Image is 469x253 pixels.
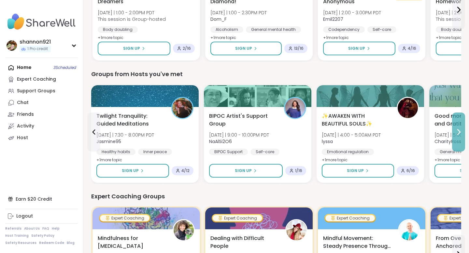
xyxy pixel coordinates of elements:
span: Mindfulness for [MEDICAL_DATA] [98,234,165,250]
img: shannon921 [7,40,17,51]
img: CoachJennifer [174,220,194,240]
div: Expert Coaching [17,76,56,83]
img: CLove [286,220,306,240]
span: Sign Up [235,46,252,51]
button: Sign Up [96,164,169,178]
img: lyssa [398,98,418,118]
span: 2 / 16 [183,46,191,51]
span: [DATE] | 7:30 - 8:00PM PDT [96,132,154,138]
span: Dealing with Difficult People [210,234,278,250]
span: 1 / 16 [295,168,302,173]
span: ✨AWAKEN WITH BEAUTIFUL SOULS✨ [322,112,390,128]
a: Support Groups [5,85,78,97]
div: BIPOC Support [209,149,248,155]
a: About Us [24,226,40,231]
div: Support Groups [17,88,55,94]
span: 13 / 16 [294,46,304,51]
div: Body doubling [98,26,138,33]
div: Activity [17,123,34,129]
a: Safety Policy [31,233,54,238]
span: 1 Pro credit [27,46,48,52]
span: Sign Up [347,168,364,174]
a: Expert Coaching [5,73,78,85]
button: Sign Up [322,164,394,178]
b: lyssa [322,138,333,145]
div: Logout [16,213,33,220]
span: Sign Up [235,168,252,174]
span: [DATE] | 1:00 - 2:30PM PDT [210,9,267,16]
span: BIPOC Artist's Support Group [209,112,277,128]
div: shannon921 [20,38,51,46]
div: Chat [17,100,29,106]
a: Host Training [5,233,29,238]
a: Host [5,132,78,144]
div: Friends [17,111,34,118]
span: Sign Up [123,46,140,51]
img: Jasmine95 [172,98,192,118]
div: Expert Coaching [213,215,262,221]
div: Earn $20 Credit [5,193,78,205]
a: Activity [5,120,78,132]
span: Twilight Tranquility: Guided Meditations [96,112,164,128]
b: Dom_F [210,16,227,22]
a: Friends [5,109,78,120]
div: Alcoholism [210,26,243,33]
a: FAQ [42,226,49,231]
span: 4 / 12 [181,168,190,173]
div: Host [17,135,28,141]
span: Sign Up [348,46,365,51]
img: adrianmolina [399,220,419,240]
div: Expert Coaching [100,215,149,221]
div: Inner peace [138,149,172,155]
span: 4 / 16 [408,46,416,51]
a: Help [52,226,60,231]
a: Blog [67,241,75,245]
div: Codependency [323,26,365,33]
button: Sign Up [209,164,283,178]
button: Sign Up [98,42,170,55]
span: 6 / 16 [406,168,415,173]
div: Expert Coaching [325,215,375,221]
a: Referrals [5,226,21,231]
img: NaAlSi2O6 [285,98,305,118]
b: NaAlSi2O6 [209,138,232,145]
b: Emil2207 [323,16,343,22]
b: Jasmine95 [96,138,121,145]
div: Groups from Hosts you've met [91,70,461,79]
div: Emotional regulation [322,149,374,155]
div: General mental health [246,26,301,33]
button: Sign Up [323,42,395,55]
span: [DATE] | 2:00 - 3:00PM PDT [323,9,381,16]
span: [DATE] | 4:00 - 5:00AM PDT [322,132,381,138]
span: This session is Group-hosted [98,16,166,22]
div: Self-care [250,149,279,155]
div: Healthy habits [96,149,135,155]
a: Safety Resources [5,241,36,245]
div: Self-care [367,26,396,33]
span: [DATE] | 1:00 - 2:00PM PDT [98,9,166,16]
span: Mindful Movement: Steady Presence Through Yoga [323,234,391,250]
div: Expert Coaching Groups [91,192,461,201]
a: Logout [5,210,78,222]
a: Redeem Code [39,241,64,245]
b: CharityRoss [434,138,461,145]
span: Sign Up [122,168,139,174]
img: ShareWell Nav Logo [5,10,78,33]
button: Sign Up [210,42,282,55]
a: Chat [5,97,78,109]
span: [DATE] | 9:00 - 10:00PM PDT [209,132,269,138]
